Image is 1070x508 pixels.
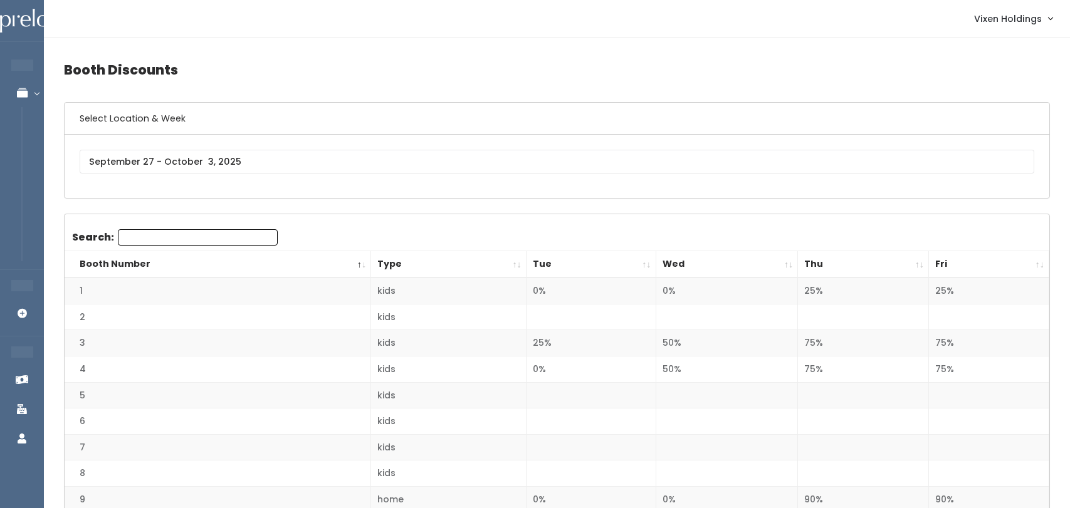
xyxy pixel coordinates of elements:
[656,356,798,382] td: 50%
[65,356,371,382] td: 4
[929,277,1049,304] td: 25%
[929,330,1049,356] td: 75%
[526,356,656,382] td: 0%
[371,434,527,460] td: kids
[371,330,527,356] td: kids
[526,251,656,278] th: Tue: activate to sort column ascending
[371,277,527,304] td: kids
[80,150,1034,174] input: September 27 - October 3, 2025
[118,229,278,246] input: Search:
[656,330,798,356] td: 50%
[65,304,371,330] td: 2
[72,229,278,246] label: Search:
[65,408,371,435] td: 6
[65,460,371,487] td: 8
[371,408,527,435] td: kids
[371,356,527,382] td: kids
[371,304,527,330] td: kids
[65,330,371,356] td: 3
[929,251,1049,278] th: Fri: activate to sort column ascending
[798,251,929,278] th: Thu: activate to sort column ascending
[656,251,798,278] th: Wed: activate to sort column ascending
[929,356,1049,382] td: 75%
[65,277,371,304] td: 1
[65,434,371,460] td: 7
[526,330,656,356] td: 25%
[65,103,1049,135] h6: Select Location & Week
[656,277,798,304] td: 0%
[798,277,929,304] td: 25%
[371,251,527,278] th: Type: activate to sort column ascending
[526,277,656,304] td: 0%
[64,53,1050,87] h4: Booth Discounts
[371,382,527,408] td: kids
[962,5,1065,32] a: Vixen Holdings
[65,382,371,408] td: 5
[974,12,1042,26] span: Vixen Holdings
[798,356,929,382] td: 75%
[798,330,929,356] td: 75%
[371,460,527,487] td: kids
[65,251,371,278] th: Booth Number: activate to sort column descending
